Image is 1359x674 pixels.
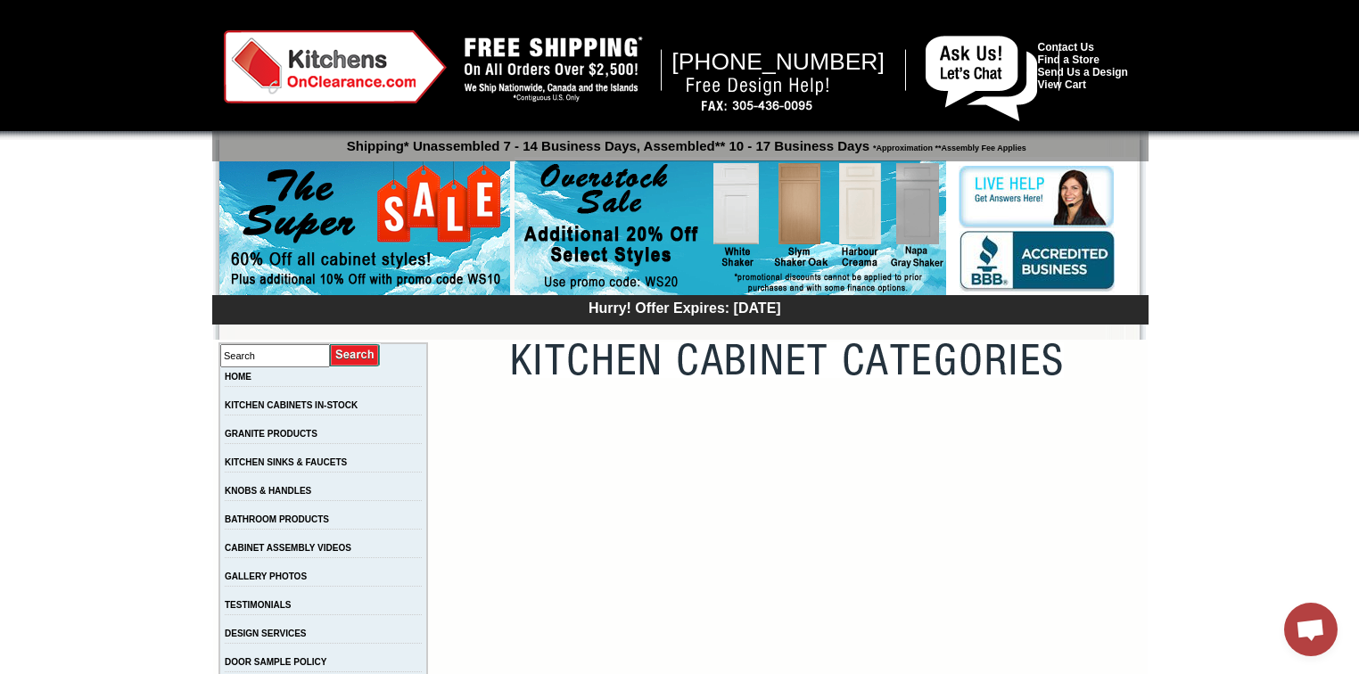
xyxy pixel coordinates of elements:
a: BATHROOM PRODUCTS [225,514,329,524]
div: Open chat [1284,603,1338,656]
a: TESTIMONIALS [225,600,291,610]
a: HOME [225,372,251,382]
a: Send Us a Design [1038,66,1128,78]
input: Submit [330,343,381,367]
a: KITCHEN CABINETS IN-STOCK [225,400,358,410]
a: Contact Us [1038,41,1094,53]
a: DOOR SAMPLE POLICY [225,657,326,667]
a: GALLERY PHOTOS [225,571,307,581]
a: DESIGN SERVICES [225,629,307,638]
span: [PHONE_NUMBER] [671,48,885,75]
a: KNOBS & HANDLES [225,486,311,496]
p: Shipping* Unassembled 7 - 14 Business Days, Assembled** 10 - 17 Business Days [221,130,1149,153]
img: Kitchens on Clearance Logo [224,30,447,103]
a: View Cart [1038,78,1086,91]
a: CABINET ASSEMBLY VIDEOS [225,543,351,553]
a: GRANITE PRODUCTS [225,429,317,439]
span: *Approximation **Assembly Fee Applies [869,139,1026,152]
a: Find a Store [1038,53,1100,66]
div: Hurry! Offer Expires: [DATE] [221,298,1149,316]
a: KITCHEN SINKS & FAUCETS [225,457,347,467]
